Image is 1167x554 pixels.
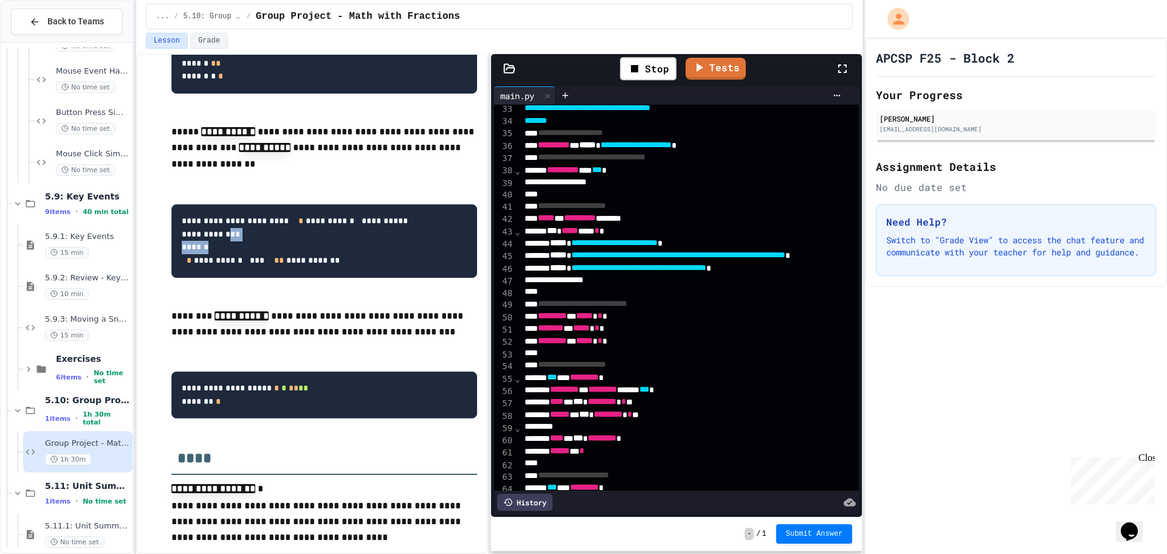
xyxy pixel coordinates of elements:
div: 63 [494,471,514,483]
button: Grade [190,33,228,49]
span: / [246,12,250,21]
span: / [756,529,760,539]
span: 1h 30m [45,454,91,465]
div: [EMAIL_ADDRESS][DOMAIN_NAME] [880,125,1152,134]
div: 44 [494,238,514,251]
h1: APCSP F25 - Block 2 [876,49,1014,66]
span: 5.9: Key Events [45,191,130,202]
span: No time set [94,369,130,385]
div: main.py [494,89,540,102]
span: Fold line [514,423,520,433]
span: 1h 30m total [83,410,130,426]
h2: Assignment Details [876,158,1156,175]
div: History [497,494,553,511]
div: 46 [494,263,514,275]
div: 50 [494,312,514,324]
div: No due date set [876,180,1156,195]
span: Fold line [514,374,520,384]
div: 61 [494,447,514,459]
div: 54 [494,361,514,373]
button: Lesson [146,33,188,49]
a: Tests [686,58,746,80]
span: Fold line [514,485,520,494]
span: • [86,372,89,382]
div: main.py [494,86,556,105]
div: [PERSON_NAME] [880,113,1152,124]
span: Group Project - Math with Fractions [45,438,130,449]
div: 35 [494,128,514,140]
span: Exercises [56,353,130,364]
span: 5.11.1: Unit Summary [45,521,130,531]
span: Fold line [514,227,520,237]
span: 5.10: Group Project - Math with Fractions [183,12,241,21]
span: 5.9.2: Review - Key Events [45,273,130,283]
div: 34 [494,116,514,128]
span: 5.9.3: Moving a Snowman [45,314,130,325]
span: - [745,528,754,540]
span: ... [156,12,170,21]
span: 40 min total [83,208,128,216]
div: 49 [494,299,514,311]
span: 5.10: Group Project - Math with Fractions [45,395,130,406]
span: No time set [45,536,105,548]
div: 62 [494,460,514,472]
div: 38 [494,165,514,177]
span: Group Project - Math with Fractions [256,9,460,24]
div: 42 [494,213,514,226]
span: 5.11: Unit Summary [45,480,130,491]
div: My Account [875,5,912,33]
span: 9 items [45,208,71,216]
span: / [174,12,178,21]
div: 48 [494,288,514,300]
div: 57 [494,398,514,410]
span: Mouse Click Simulator [56,149,130,159]
button: Back to Teams [11,9,123,35]
iframe: chat widget [1116,505,1155,542]
span: No time set [56,81,115,93]
button: Submit Answer [776,524,853,544]
div: 41 [494,201,514,213]
span: Submit Answer [786,529,843,539]
span: • [75,207,78,216]
span: Button Press Simulator [56,108,130,118]
iframe: chat widget [1066,452,1155,504]
div: 33 [494,103,514,116]
span: Mouse Event Handler [56,66,130,77]
div: Chat with us now!Close [5,5,84,77]
div: 56 [494,386,514,398]
span: 15 min [45,247,89,258]
div: 37 [494,153,514,165]
span: • [75,496,78,506]
span: • [75,414,78,423]
span: 1 items [45,497,71,505]
div: 59 [494,423,514,435]
span: Back to Teams [47,15,104,28]
div: 58 [494,410,514,423]
h2: Your Progress [876,86,1156,103]
div: 60 [494,435,514,447]
span: 5.9.1: Key Events [45,232,130,242]
div: 39 [494,178,514,190]
div: 36 [494,140,514,153]
div: 64 [494,483,514,496]
div: Stop [620,57,676,80]
p: Switch to "Grade View" to access the chat feature and communicate with your teacher for help and ... [886,234,1146,258]
h3: Need Help? [886,215,1146,229]
div: 43 [494,226,514,238]
span: 1 [762,529,766,539]
span: Fold line [514,166,520,176]
div: 52 [494,336,514,348]
span: No time set [56,123,115,134]
span: 15 min [45,330,89,341]
span: No time set [83,497,126,505]
span: 6 items [56,373,81,381]
div: 53 [494,349,514,361]
span: No time set [56,164,115,176]
div: 55 [494,373,514,386]
span: 10 min [45,288,89,300]
div: 40 [494,189,514,201]
div: 45 [494,251,514,263]
div: 47 [494,275,514,288]
span: 1 items [45,415,71,423]
div: 51 [494,324,514,336]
